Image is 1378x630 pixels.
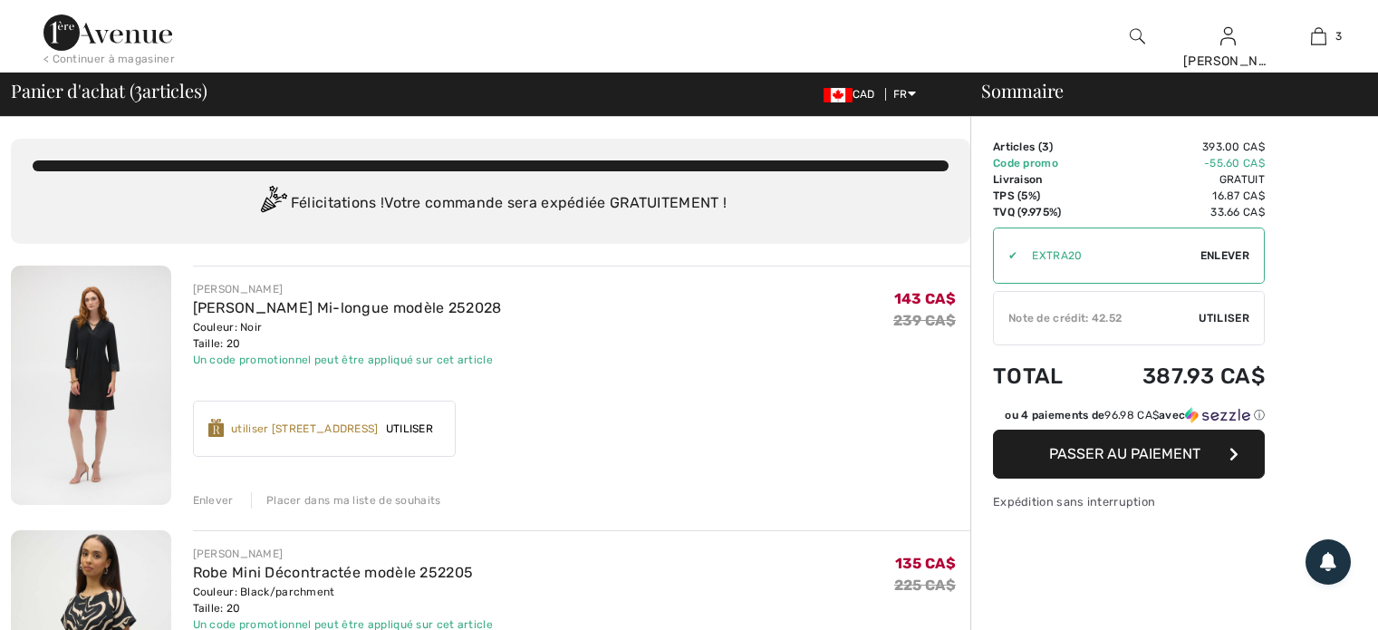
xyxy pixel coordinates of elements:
td: Livraison [993,171,1092,188]
div: Couleur: Black/parchment Taille: 20 [193,584,494,616]
span: 3 [1335,28,1342,44]
div: Note de crédit: 42.52 [994,310,1199,326]
td: 387.93 CA$ [1092,345,1265,407]
button: Passer au paiement [993,430,1265,479]
div: Sommaire [959,82,1367,100]
td: Total [993,345,1092,407]
span: 3 [134,77,142,101]
img: 1ère Avenue [43,15,172,51]
s: 239 CA$ [893,312,956,329]
span: 135 CA$ [895,555,956,572]
input: Code promo [1017,228,1200,283]
div: Félicitations ! Votre commande sera expédiée GRATUITEMENT ! [33,186,949,222]
div: utiliser [STREET_ADDRESS] [231,421,379,437]
div: Expédition sans interruption [993,493,1265,510]
div: Couleur: Noir Taille: 20 [193,319,502,352]
a: [PERSON_NAME] Mi-longue modèle 252028 [193,299,502,316]
span: Enlever [1200,247,1249,264]
span: Passer au paiement [1049,445,1200,462]
span: Panier d'achat ( articles) [11,82,207,100]
span: 3 [1042,141,1049,153]
div: ou 4 paiements de avec [1005,407,1265,423]
div: [PERSON_NAME] [193,546,494,562]
img: Mon panier [1311,25,1326,47]
a: Se connecter [1220,27,1236,44]
span: 96.98 CA$ [1104,409,1159,422]
div: [PERSON_NAME] [1183,52,1272,71]
img: Canadian Dollar [824,88,853,102]
div: Enlever [193,492,234,509]
div: Placer dans ma liste de souhaits [251,492,441,509]
s: 225 CA$ [894,577,956,594]
a: 3 [1274,25,1363,47]
img: Robe Droite Mi-longue modèle 252028 [11,266,171,505]
span: CAD [824,88,882,101]
td: TPS (5%) [993,188,1092,204]
span: Utiliser [1199,310,1249,326]
img: Mes infos [1220,25,1236,47]
span: FR [893,88,916,101]
div: Un code promotionnel peut être appliqué sur cet article [193,352,502,368]
td: -55.60 CA$ [1092,155,1265,171]
div: [PERSON_NAME] [193,281,502,297]
td: 16.87 CA$ [1092,188,1265,204]
td: 393.00 CA$ [1092,139,1265,155]
img: Reward-Logo.svg [208,419,225,437]
img: recherche [1130,25,1145,47]
span: Utiliser [379,421,440,437]
td: Gratuit [1092,171,1265,188]
td: Code promo [993,155,1092,171]
div: ou 4 paiements de96.98 CA$avecSezzle Cliquez pour en savoir plus sur Sezzle [993,407,1265,430]
img: Congratulation2.svg [255,186,291,222]
div: < Continuer à magasiner [43,51,175,67]
td: 33.66 CA$ [1092,204,1265,220]
div: ✔ [994,247,1017,264]
img: Sezzle [1185,407,1250,423]
span: 143 CA$ [894,290,956,307]
td: Articles ( ) [993,139,1092,155]
a: Robe Mini Décontractée modèle 252205 [193,564,474,581]
td: TVQ (9.975%) [993,204,1092,220]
